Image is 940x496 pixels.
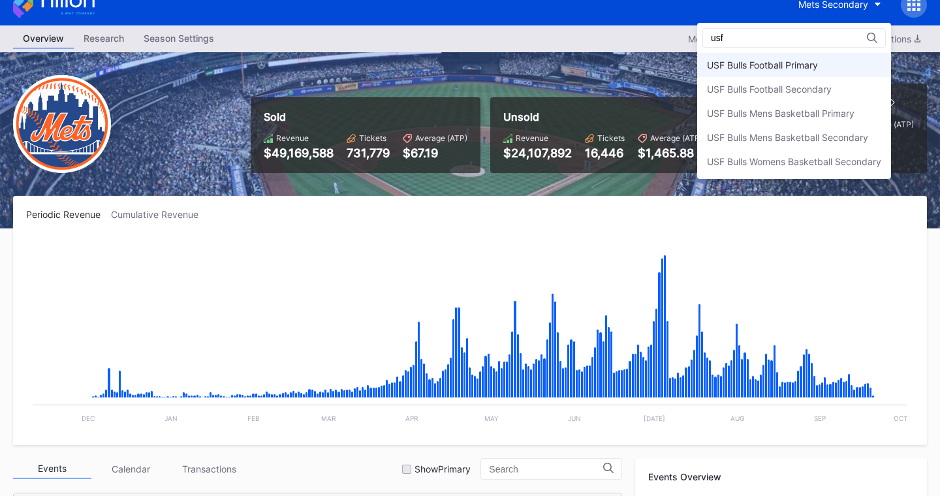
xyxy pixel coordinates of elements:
div: USF Bulls Football Secondary [707,84,832,95]
div: USF Bulls Football Primary [707,59,818,70]
div: USF Bulls Mens Basketball Primary [707,108,854,119]
div: USF Bulls Mens Basketball Secondary [707,132,868,143]
input: Search [711,33,825,43]
div: USF Bulls Womens Basketball Secondary [707,156,881,167]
